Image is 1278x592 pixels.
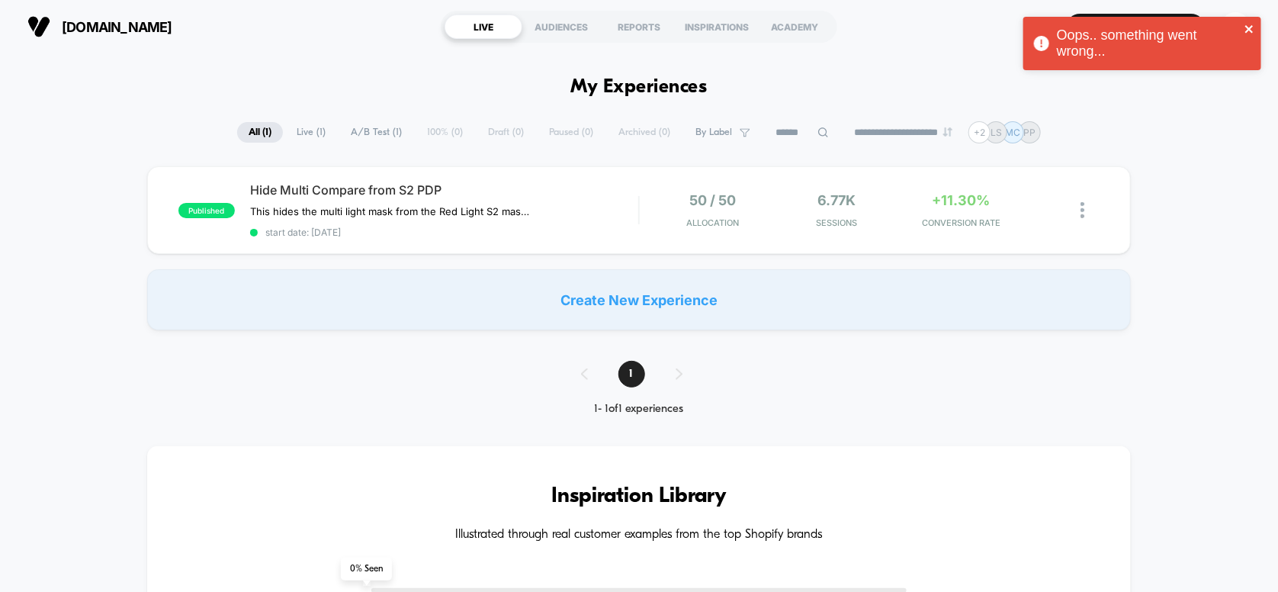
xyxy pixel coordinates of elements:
[250,182,639,198] span: Hide Multi Compare from S2 PDP
[1081,202,1084,218] img: close
[571,76,708,98] h1: My Experiences
[472,339,512,356] div: Duration
[687,217,740,228] span: Allocation
[1024,127,1036,138] p: PP
[818,192,856,208] span: 6.77k
[193,484,1086,509] h3: Inspiration Library
[779,217,895,228] span: Sessions
[618,361,645,388] span: 1
[566,403,713,416] div: 1 - 1 of 1 experiences
[542,340,588,355] input: Volume
[308,166,345,202] button: Play, NEW DEMO 2025-VEED.mp4
[193,528,1086,542] h4: Illustrated through real customer examples from the top Shopify brands
[1057,27,1240,60] div: Oops.. something went wrong...
[943,127,952,137] img: end
[8,335,32,359] button: Play, NEW DEMO 2025-VEED.mp4
[62,19,172,35] span: [DOMAIN_NAME]
[435,339,470,356] div: Current time
[341,558,392,581] span: 0 % Seen
[445,14,522,39] div: LIVE
[1006,127,1021,138] p: MC
[23,14,177,39] button: [DOMAIN_NAME]
[695,127,732,138] span: By Label
[678,14,756,39] div: INSPIRATIONS
[339,122,413,143] span: A/B Test ( 1 )
[178,203,235,218] span: published
[690,192,737,208] span: 50 / 50
[1244,23,1255,37] button: close
[147,269,1132,330] div: Create New Experience
[250,205,533,217] span: This hides the multi light mask from the Red Light S2 mask. It matches by page URL, which can inc...
[522,14,600,39] div: AUDIENCES
[903,217,1020,228] span: CONVERSION RATE
[285,122,337,143] span: Live ( 1 )
[968,121,991,143] div: + 2
[237,122,283,143] span: All ( 1 )
[11,314,644,329] input: Seek
[1216,11,1255,43] button: LS
[600,14,678,39] div: REPORTS
[250,227,639,238] span: start date: [DATE]
[756,14,833,39] div: ACADEMY
[991,127,1002,138] p: LS
[1221,12,1251,42] div: LS
[27,15,50,38] img: Visually logo
[933,192,991,208] span: +11.30%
